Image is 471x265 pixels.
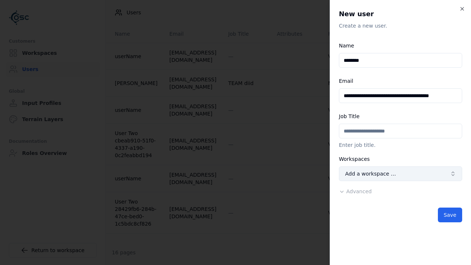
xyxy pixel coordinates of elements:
label: Email [339,78,353,84]
span: Add a workspace … [345,170,396,177]
label: Job Title [339,113,360,119]
button: Advanced [339,188,372,195]
label: Workspaces [339,156,370,162]
span: Advanced [346,188,372,194]
p: Create a new user. [339,22,462,29]
label: Name [339,43,354,49]
h2: New user [339,9,462,19]
button: Save [438,208,462,222]
p: Enter job title. [339,141,462,149]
